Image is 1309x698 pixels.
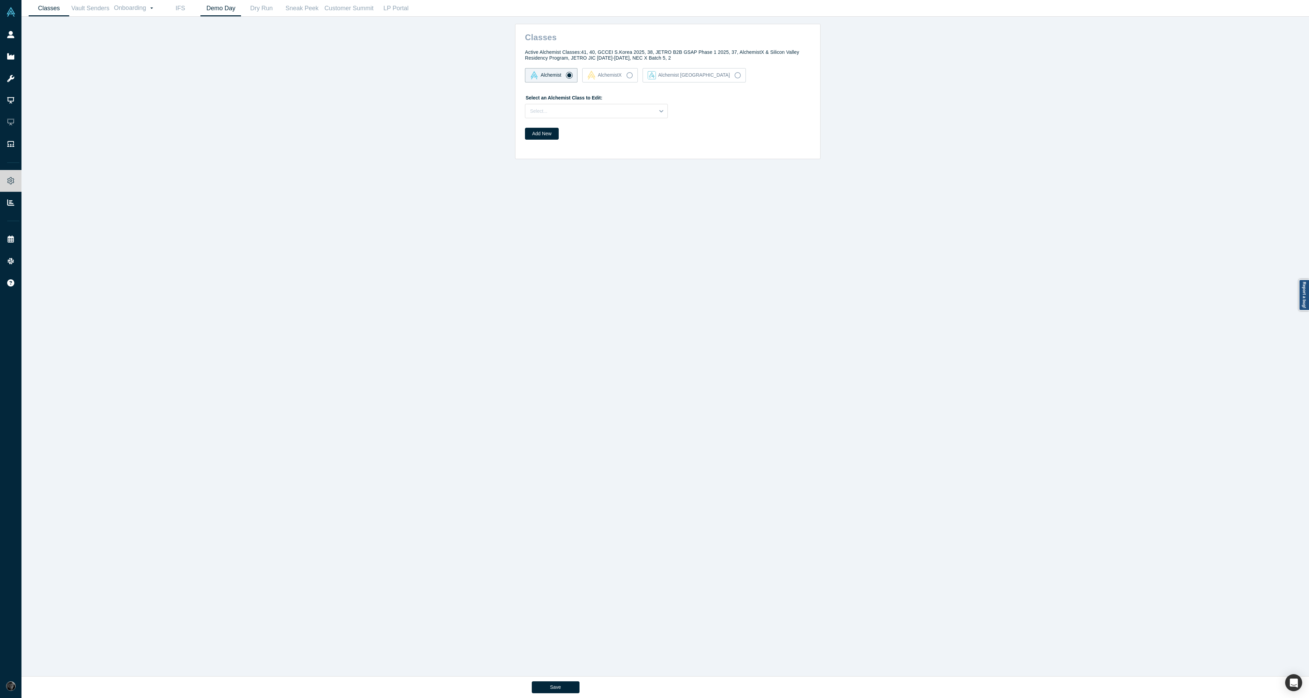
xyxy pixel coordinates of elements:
button: Add New [525,128,559,140]
label: Select an Alchemist Class to Edit: [525,92,602,102]
img: Rami C.'s Account [6,681,16,691]
a: Classes [29,0,69,16]
h2: Classes [518,29,820,42]
img: alchemist Vault Logo [530,71,538,79]
div: Alchemist [530,71,561,79]
a: Customer Summit [322,0,376,16]
div: Alchemist [GEOGRAPHIC_DATA] [648,71,730,79]
a: IFS [160,0,200,16]
h4: Active Alchemist Classes: 41, 40, GCCEI S.Korea 2025, 38, JETRO B2B GSAP Phase 1 2025, 37, Alchem... [525,49,811,61]
a: Dry Run [241,0,282,16]
a: LP Portal [376,0,416,16]
img: alchemist_aj Vault Logo [648,71,656,79]
a: Demo Day [200,0,241,16]
a: Vault Senders [69,0,111,16]
a: Report a bug! [1299,279,1309,311]
div: AlchemistX [587,71,622,80]
a: Onboarding [111,0,160,16]
a: Sneak Peek [282,0,322,16]
img: Alchemist Vault Logo [6,7,16,17]
img: alchemistx Vault Logo [587,71,596,80]
button: Save [532,681,580,693]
